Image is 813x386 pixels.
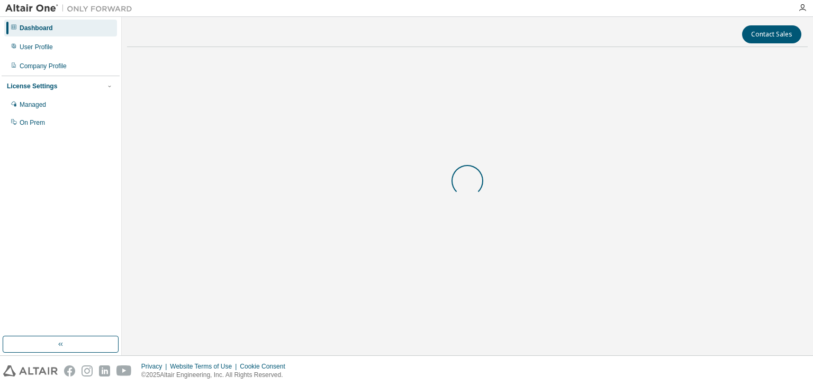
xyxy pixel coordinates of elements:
[99,365,110,376] img: linkedin.svg
[170,362,240,371] div: Website Terms of Use
[240,362,291,371] div: Cookie Consent
[3,365,58,376] img: altair_logo.svg
[20,24,53,32] div: Dashboard
[82,365,93,376] img: instagram.svg
[20,62,67,70] div: Company Profile
[141,371,292,380] p: © 2025 Altair Engineering, Inc. All Rights Reserved.
[141,362,170,371] div: Privacy
[742,25,801,43] button: Contact Sales
[5,3,138,14] img: Altair One
[20,43,53,51] div: User Profile
[7,82,57,90] div: License Settings
[116,365,132,376] img: youtube.svg
[20,118,45,127] div: On Prem
[64,365,75,376] img: facebook.svg
[20,100,46,109] div: Managed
